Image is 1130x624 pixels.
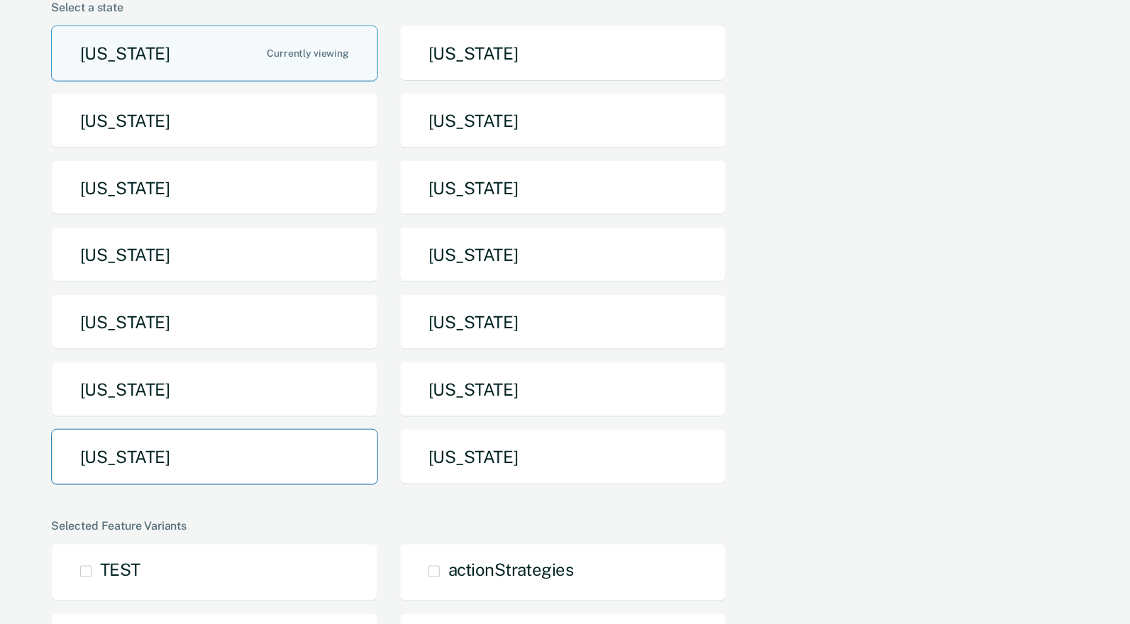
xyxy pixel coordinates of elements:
[51,93,378,149] button: [US_STATE]
[51,294,378,350] button: [US_STATE]
[51,1,1073,14] div: Select a state
[448,559,573,579] span: actionStrategies
[399,93,726,149] button: [US_STATE]
[100,559,140,579] span: TEST
[399,26,726,82] button: [US_STATE]
[51,362,378,418] button: [US_STATE]
[51,160,378,216] button: [US_STATE]
[51,26,378,82] button: [US_STATE]
[399,362,726,418] button: [US_STATE]
[399,227,726,283] button: [US_STATE]
[399,294,726,350] button: [US_STATE]
[51,519,1073,533] div: Selected Feature Variants
[51,227,378,283] button: [US_STATE]
[399,160,726,216] button: [US_STATE]
[51,429,378,485] button: [US_STATE]
[399,429,726,485] button: [US_STATE]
